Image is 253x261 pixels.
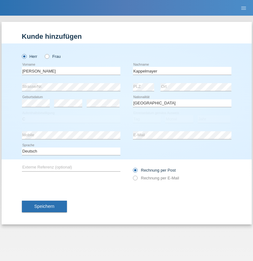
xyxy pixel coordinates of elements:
input: Rechnung per E-Mail [133,176,137,183]
label: Rechnung per Post [133,168,176,173]
span: Speichern [34,204,54,209]
a: menu [237,6,250,10]
label: Herr [22,54,38,59]
input: Herr [22,54,26,58]
h1: Kunde hinzufügen [22,33,231,40]
input: Frau [45,54,49,58]
i: menu [240,5,247,11]
label: Frau [45,54,61,59]
label: Rechnung per E-Mail [133,176,179,180]
button: Speichern [22,201,67,213]
input: Rechnung per Post [133,168,137,176]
